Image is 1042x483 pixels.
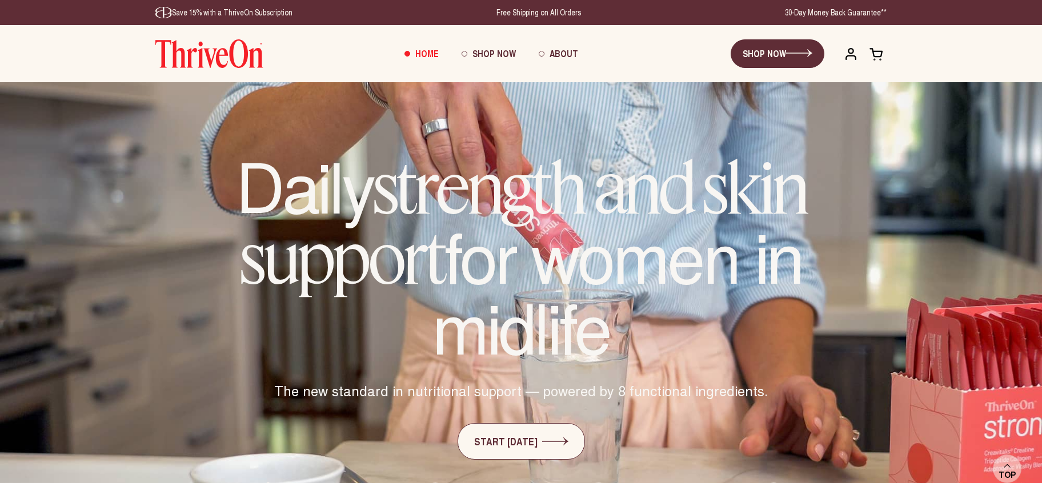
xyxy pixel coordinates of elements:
em: strength and skin support [240,144,807,301]
p: Save 15% with a ThriveOn Subscription [155,7,292,18]
p: 30-Day Money Back Guarantee** [785,7,887,18]
a: START [DATE] [458,423,585,460]
span: About [550,47,578,60]
h1: Daily for women in midlife [178,151,864,358]
span: Shop Now [472,47,516,60]
a: SHOP NOW [731,39,824,68]
p: Free Shipping on All Orders [496,7,581,18]
a: Home [393,38,450,69]
span: Home [415,47,439,60]
a: About [527,38,590,69]
span: Top [999,470,1016,480]
a: Shop Now [450,38,527,69]
span: The new standard in nutritional support — powered by 8 functional ingredients. [274,381,768,400]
